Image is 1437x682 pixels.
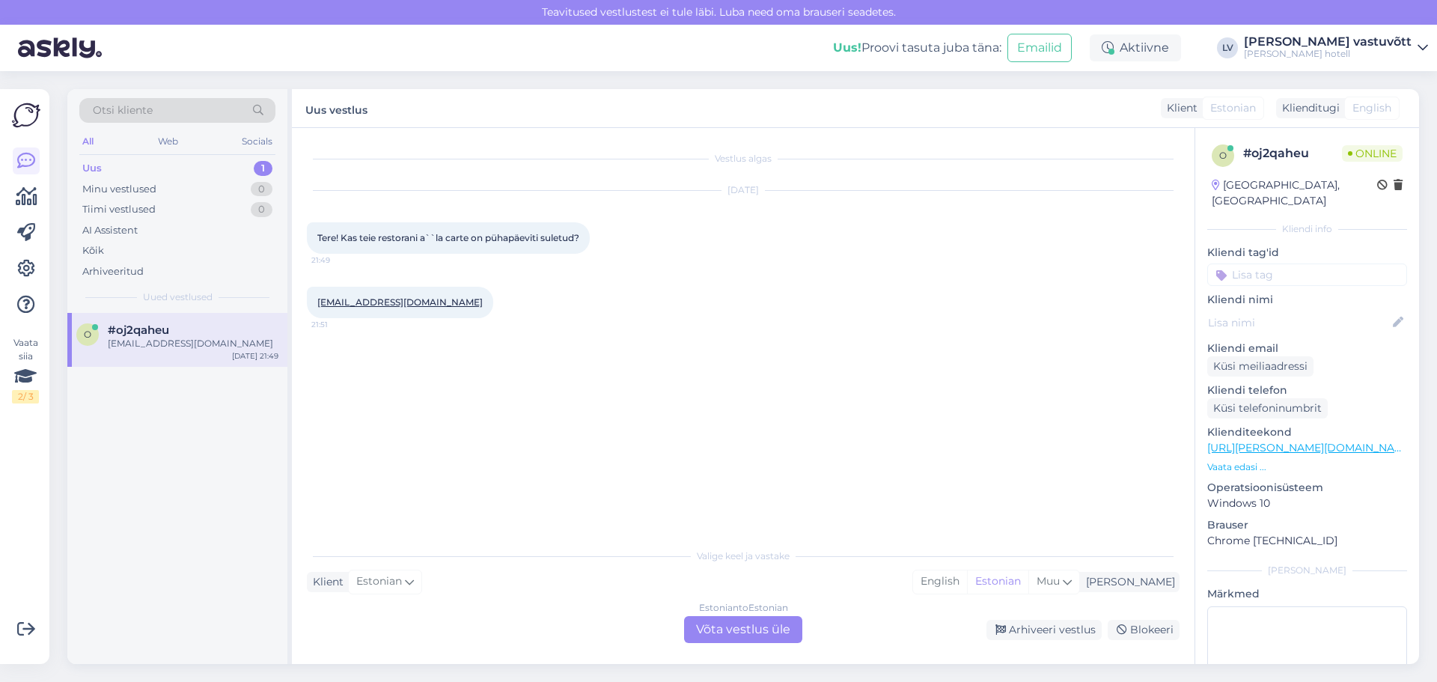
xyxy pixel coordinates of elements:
[1243,144,1342,162] div: # oj2qaheu
[317,296,483,308] a: [EMAIL_ADDRESS][DOMAIN_NAME]
[1207,460,1407,474] p: Vaata edasi ...
[1090,34,1181,61] div: Aktiivne
[1217,37,1238,58] div: LV
[82,264,144,279] div: Arhiveeritud
[1207,533,1407,549] p: Chrome [TECHNICAL_ID]
[108,337,278,350] div: [EMAIL_ADDRESS][DOMAIN_NAME]
[1207,264,1407,286] input: Lisa tag
[1080,574,1175,590] div: [PERSON_NAME]
[1007,34,1072,62] button: Emailid
[699,601,788,615] div: Estonian to Estonian
[1244,36,1428,60] a: [PERSON_NAME] vastuvõtt[PERSON_NAME] hotell
[108,323,169,337] span: #oj2qaheu
[1037,574,1060,588] span: Muu
[305,98,367,118] label: Uus vestlus
[1210,100,1256,116] span: Estonian
[1161,100,1197,116] div: Klient
[311,255,367,266] span: 21:49
[307,549,1180,563] div: Valige keel ja vastake
[913,570,967,593] div: English
[82,182,156,197] div: Minu vestlused
[1207,517,1407,533] p: Brauser
[251,182,272,197] div: 0
[317,232,579,243] span: Tere! Kas teie restorani a``la carte on pühapäeviti suletud?
[833,40,861,55] b: Uus!
[1207,356,1314,377] div: Küsi meiliaadressi
[1207,398,1328,418] div: Küsi telefoninumbrit
[12,101,40,130] img: Askly Logo
[1108,620,1180,640] div: Blokeeri
[1342,145,1403,162] span: Online
[1208,314,1390,331] input: Lisa nimi
[82,243,104,258] div: Kõik
[155,132,181,151] div: Web
[1207,383,1407,398] p: Kliendi telefon
[1207,424,1407,440] p: Klienditeekond
[1212,177,1377,209] div: [GEOGRAPHIC_DATA], [GEOGRAPHIC_DATA]
[1207,496,1407,511] p: Windows 10
[82,202,156,217] div: Tiimi vestlused
[93,103,153,118] span: Otsi kliente
[684,616,802,643] div: Võta vestlus üle
[251,202,272,217] div: 0
[82,161,102,176] div: Uus
[79,132,97,151] div: All
[1352,100,1391,116] span: English
[232,350,278,362] div: [DATE] 21:49
[1207,245,1407,261] p: Kliendi tag'id
[307,152,1180,165] div: Vestlus algas
[1207,292,1407,308] p: Kliendi nimi
[1207,222,1407,236] div: Kliendi info
[143,290,213,304] span: Uued vestlused
[1207,564,1407,577] div: [PERSON_NAME]
[833,39,1001,57] div: Proovi tasuta juba täna:
[12,336,39,404] div: Vaata siia
[1207,341,1407,356] p: Kliendi email
[1276,100,1340,116] div: Klienditugi
[311,319,367,330] span: 21:51
[1207,586,1407,602] p: Märkmed
[12,390,39,404] div: 2 / 3
[239,132,275,151] div: Socials
[84,329,91,340] span: o
[1244,36,1412,48] div: [PERSON_NAME] vastuvõtt
[307,183,1180,197] div: [DATE]
[1244,48,1412,60] div: [PERSON_NAME] hotell
[1207,480,1407,496] p: Operatsioonisüsteem
[307,574,344,590] div: Klient
[967,570,1028,593] div: Estonian
[1219,150,1227,161] span: o
[254,161,272,176] div: 1
[356,573,402,590] span: Estonian
[82,223,138,238] div: AI Assistent
[986,620,1102,640] div: Arhiveeri vestlus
